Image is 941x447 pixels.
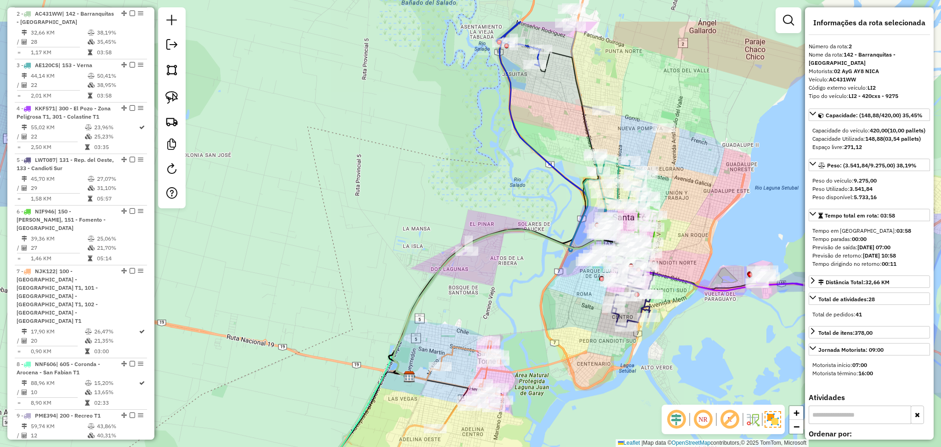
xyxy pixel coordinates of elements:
[88,433,95,438] i: % de utilização da cubagem
[30,143,85,152] td: 2,50 KM
[812,193,926,201] div: Peso disponível:
[854,177,877,184] strong: 9.275,00
[94,123,138,132] td: 23,96%
[17,361,100,376] span: 8 -
[812,310,926,319] div: Total de pedidos:
[96,37,143,46] td: 35,45%
[403,371,415,383] img: SAZ AR Santa Fe - Mino
[85,338,92,344] i: % de utilização da cubagem
[809,357,930,381] div: Jornada Motorista: 09:00
[30,422,87,431] td: 59,74 KM
[17,431,21,440] td: /
[17,132,21,141] td: /
[849,43,852,50] strong: 2
[138,268,143,274] em: Opções
[888,127,925,134] strong: (10,00 pallets)
[870,127,888,134] strong: 420,00
[138,413,143,418] em: Opções
[809,307,930,322] div: Total de atividades:28
[17,105,111,120] span: 4 -
[30,132,85,141] td: 22
[88,93,92,98] i: Tempo total em rota
[121,268,127,274] em: Alterar sequência das rotas
[30,123,85,132] td: 55,02 KM
[30,28,87,37] td: 32,66 KM
[130,157,135,162] em: Finalizar rota
[96,234,143,243] td: 25,06%
[17,243,21,252] td: /
[94,347,138,356] td: 03:00
[139,125,145,130] i: Rota otimizada
[868,296,875,303] strong: 28
[17,208,106,231] span: 6 -
[121,11,127,16] em: Alterar sequência das rotas
[17,10,114,25] span: | 142 - Barranquitas - [GEOGRAPHIC_DATA]
[35,268,56,275] span: NJK122
[865,135,883,142] strong: 148,88
[30,48,87,57] td: 1,17 KM
[812,361,926,369] div: Motorista início:
[849,92,898,99] strong: LI2 - 420cxs - 9275
[852,361,867,368] strong: 07:00
[17,62,92,69] span: 3 -
[672,440,711,446] a: OpenStreetMap
[22,176,27,182] i: Distância Total
[17,412,101,419] span: 9 -
[809,428,930,439] label: Ordenar por:
[809,159,930,171] a: Peso: (3.541,84/9.275,00) 38,19%
[17,80,21,90] td: /
[809,393,930,402] h4: Atividades
[17,336,21,345] td: /
[665,408,687,430] span: Ocultar deslocamento
[22,39,27,45] i: Total de Atividades
[30,327,85,336] td: 17,90 KM
[22,424,27,429] i: Distância Total
[22,245,27,251] i: Total de Atividades
[88,245,95,251] i: % de utilização da cubagem
[139,329,145,334] i: Rota otimizada
[818,329,873,337] div: Total de itens:
[22,329,27,334] i: Distância Total
[121,361,127,367] em: Alterar sequência das rotas
[789,406,803,420] a: Zoom in
[812,227,926,235] div: Tempo em [GEOGRAPHIC_DATA]:
[17,268,98,324] span: | 100 - [GEOGRAPHIC_DATA] - [GEOGRAPHIC_DATA] T1, 101 - [GEOGRAPHIC_DATA] - [GEOGRAPHIC_DATA] T1,...
[96,80,143,90] td: 38,95%
[850,185,873,192] strong: 3.541,84
[794,407,799,418] span: +
[809,42,930,51] div: Número da rota:
[812,243,926,252] div: Previsão de saída:
[30,91,87,100] td: 2,01 KM
[812,135,926,143] div: Capacidade Utilizada:
[809,343,930,355] a: Jornada Motorista: 09:00
[812,252,926,260] div: Previsão de retorno:
[17,268,98,324] span: 7 -
[30,378,85,388] td: 88,96 KM
[794,421,799,432] span: −
[22,338,27,344] i: Total de Atividades
[865,279,890,286] span: 32,66 KM
[858,370,873,377] strong: 16:00
[17,194,21,203] td: =
[809,92,930,100] div: Tipo do veículo:
[56,412,101,419] span: | 200 - Recreo T1
[17,347,21,356] td: =
[30,234,87,243] td: 39,36 KM
[138,11,143,16] em: Opções
[17,37,21,46] td: /
[30,398,85,407] td: 8,90 KM
[139,380,145,386] i: Rota otimizada
[121,157,127,162] em: Alterar sequência das rotas
[812,177,877,184] span: Peso do veículo:
[17,183,21,193] td: /
[96,174,143,183] td: 27,07%
[17,10,114,25] span: 2 -
[96,71,143,80] td: 50,41%
[165,115,178,128] img: Criar rota
[121,208,127,214] em: Alterar sequência das rotas
[96,48,143,57] td: 03:58
[88,39,95,45] i: % de utilização da cubagem
[94,378,138,388] td: 15,20%
[30,174,87,183] td: 45,70 KM
[809,209,930,221] a: Tempo total em rota: 03:58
